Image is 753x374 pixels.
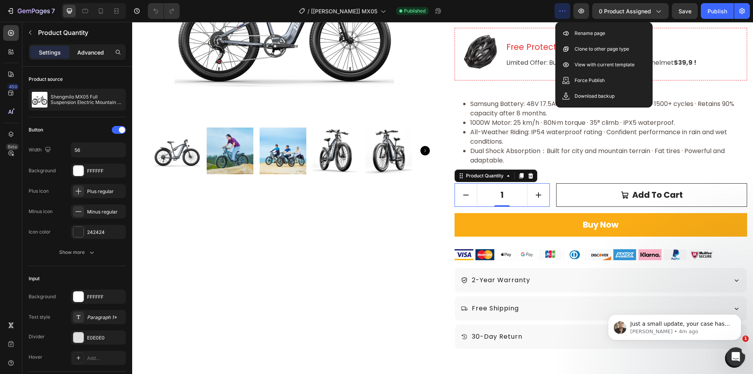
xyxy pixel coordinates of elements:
[575,45,629,53] p: Clone to other page type
[451,197,486,209] div: Buy Now
[29,275,40,282] div: Input
[77,48,104,57] p: Advanced
[329,13,368,52] img: Alt Image
[599,7,651,15] span: 0 product assigned
[148,3,180,19] div: Undo/Redo
[575,61,635,69] p: View with current template
[424,161,615,185] button: Add to cart
[340,282,387,291] p: Free Shipping
[87,188,124,195] div: Plus regular
[3,3,58,19] button: 7
[87,334,124,341] div: E0E0E0
[672,3,698,19] button: Save
[29,245,126,259] button: Show more
[742,336,749,342] span: 1
[500,167,551,179] div: Add to cart
[87,294,124,301] div: FFFFFF
[59,248,96,256] div: Show more
[87,355,124,362] div: Add...
[340,254,398,263] p: 2-Year Warranty
[708,7,727,15] div: Publish
[71,143,125,157] input: Auto
[338,106,615,124] li: All-Weather Riding: IP54 waterproof rating · Confident performance in rain and wet conditions.
[29,188,49,195] div: Plus icon
[29,354,42,361] div: Hover
[338,77,615,96] li: Samsung Battery: 48V 17.5Ah (840Wh) · 90km assist range · 1500+ cycles · Retains 90% capacity aft...
[87,314,124,321] div: Paragraph 1*
[575,29,605,37] p: Rename page
[132,22,753,374] iframe: To enrich screen reader interactions, please activate Accessibility in Grammarly extension settings
[87,229,124,236] div: 242424
[29,293,56,300] div: Background
[575,92,615,100] p: Download backup
[575,77,605,84] p: Force Publish
[87,168,124,175] div: FFFFFF
[373,18,565,32] h3: Free Protective Helmet
[592,3,669,19] button: 0 product assigned
[29,167,56,174] div: Background
[307,7,309,15] span: /
[322,227,615,238] img: Alt Image
[311,7,377,15] span: [[PERSON_NAME]] MX05
[288,124,298,133] button: Carousel Next Arrow
[345,162,396,184] input: quantity
[374,36,564,46] p: Limited Offer: Buy 1, Get 1 Shengmilo protective helmet
[29,314,50,321] div: Text style
[29,145,53,155] div: Width
[29,76,63,83] div: Product source
[726,347,745,366] iframe: Intercom live chat
[51,6,55,16] p: 7
[404,7,426,15] span: Published
[6,144,19,150] div: Beta
[678,8,691,15] span: Save
[29,126,43,133] div: Button
[29,208,53,215] div: Minus icon
[87,208,124,215] div: Minus regular
[596,298,753,353] iframe: Intercom notifications message
[323,162,345,184] button: decrement
[395,162,417,184] button: increment
[51,94,123,105] p: Shengmilo MX05 Full Suspension Electric Mountain Bike 48V 17.5AH 90KM
[338,96,615,106] li: 1000W Motor: 25 km/h · 80N·m torque · 35° climb · IPX5 waterproof.
[34,23,134,91] span: Just a small update, your case has been transferred to our technical team. The result will be sen...
[38,28,123,37] p: Product Quantity
[322,191,615,215] button: Buy Now
[332,150,373,157] div: Product Quantity
[34,30,135,37] p: Message from Ken, sent 4m ago
[340,310,390,319] p: 30-Day Return
[7,84,19,90] div: 450
[542,36,564,45] strong: $39,9 !
[29,333,45,340] div: Divider
[39,48,61,57] p: Settings
[32,92,47,108] img: product feature img
[338,124,615,143] li: Dual Shock Absorption：Built for city and mountain terrain · Fat tires · Powerful and adaptable.
[701,3,734,19] button: Publish
[29,228,51,235] div: Icon color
